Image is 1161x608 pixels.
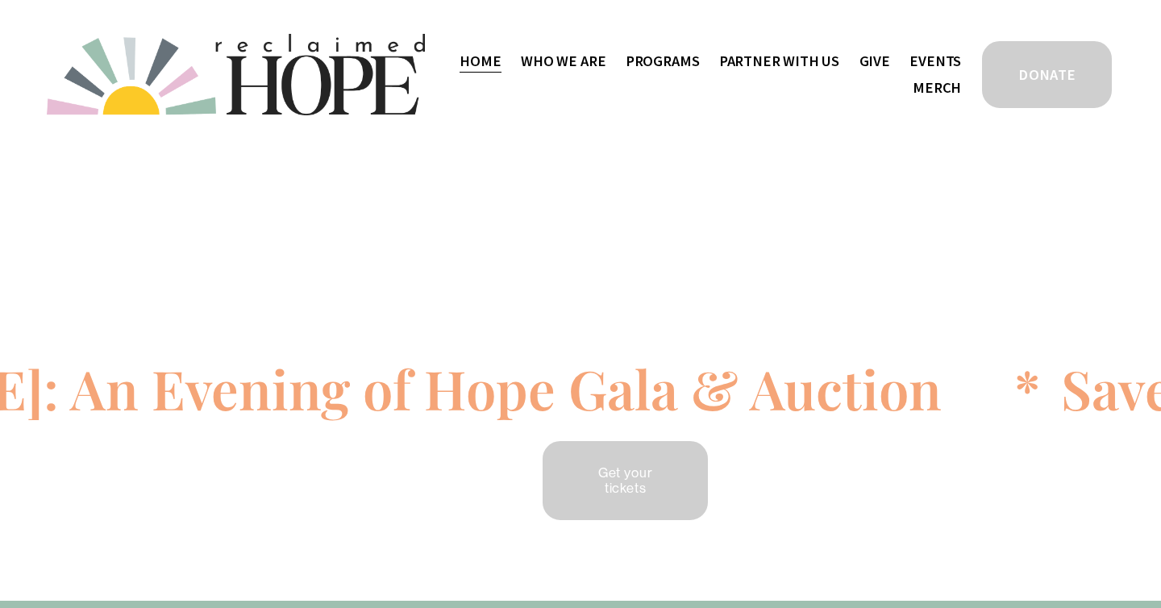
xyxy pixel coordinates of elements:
a: Give [859,48,890,74]
span: Who We Are [521,49,605,73]
a: Get your tickets [540,439,711,523]
a: folder dropdown [521,48,605,74]
span: Programs [626,49,700,73]
a: folder dropdown [626,48,700,74]
a: Merch [913,74,961,101]
a: DONATE [980,39,1114,110]
a: Home [460,48,501,74]
a: Events [909,48,961,74]
a: folder dropdown [719,48,839,74]
span: Partner With Us [719,49,839,73]
img: Reclaimed Hope Initiative [47,34,425,115]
